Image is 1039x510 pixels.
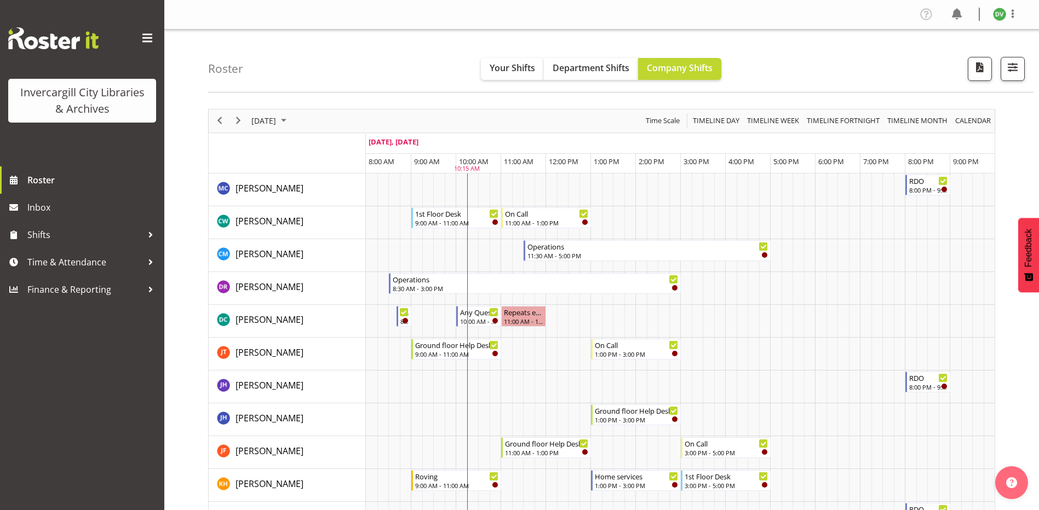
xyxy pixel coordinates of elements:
[209,338,366,370] td: Glen Tomlinson resource
[209,370,366,403] td: Jill Harpur resource
[595,405,678,416] div: Ground floor Help Desk
[504,157,533,166] span: 11:00 AM
[209,469,366,502] td: Kaela Harley resource
[229,109,248,132] div: next period
[236,215,303,228] a: [PERSON_NAME]
[490,62,535,74] span: Your Shifts
[236,477,303,490] a: [PERSON_NAME]
[908,157,934,166] span: 8:00 PM
[393,274,678,285] div: Operations
[886,114,949,127] span: Timeline Month
[746,114,800,127] span: Timeline Week
[209,403,366,436] td: Jillian Hunter resource
[411,470,501,491] div: Kaela Harley"s event - Roving Begin From Monday, October 6, 2025 at 9:00:00 AM GMT+13:00 Ends At ...
[639,157,664,166] span: 2:00 PM
[27,227,142,243] span: Shifts
[236,281,303,293] span: [PERSON_NAME]
[909,186,948,194] div: 8:00 PM - 9:00 PM
[504,306,543,317] div: Repeats every [DATE] - [PERSON_NAME]
[209,436,366,469] td: Joanne Forbes resource
[818,157,844,166] span: 6:00 PM
[369,137,418,147] span: [DATE], [DATE]
[505,218,588,227] div: 11:00 AM - 1:00 PM
[236,379,303,392] a: [PERSON_NAME]
[415,208,498,219] div: 1st Floor Desk
[236,412,303,425] a: [PERSON_NAME]
[236,346,303,359] a: [PERSON_NAME]
[8,27,99,49] img: Rosterit website logo
[591,404,681,425] div: Jillian Hunter"s event - Ground floor Help Desk Begin From Monday, October 6, 2025 at 1:00:00 PM ...
[236,478,303,490] span: [PERSON_NAME]
[236,182,303,195] a: [PERSON_NAME]
[236,182,303,194] span: [PERSON_NAME]
[549,157,578,166] span: 12:00 PM
[415,481,498,490] div: 9:00 AM - 11:00 AM
[505,438,588,449] div: Ground floor Help Desk
[595,415,678,424] div: 1:00 PM - 3:00 PM
[968,57,992,81] button: Download a PDF of the roster for the current day
[905,372,950,392] div: Jill Harpur"s event - RDO Begin From Monday, October 6, 2025 at 8:00:00 PM GMT+13:00 Ends At Mond...
[681,437,771,458] div: Joanne Forbes"s event - On Call Begin From Monday, October 6, 2025 at 3:00:00 PM GMT+13:00 Ends A...
[19,84,145,117] div: Invercargill City Libraries & Archives
[250,114,277,127] span: [DATE]
[456,306,501,327] div: Donald Cunningham"s event - Any Questions Begin From Monday, October 6, 2025 at 10:00:00 AM GMT+1...
[806,114,881,127] span: Timeline Fortnight
[886,114,950,127] button: Timeline Month
[954,114,992,127] span: calendar
[595,481,678,490] div: 1:00 PM - 3:00 PM
[745,114,801,127] button: Timeline Week
[400,317,409,326] div: 8:40 AM - 9:00 AM
[236,314,303,326] span: [PERSON_NAME]
[236,280,303,293] a: [PERSON_NAME]
[460,306,498,317] div: Any Questions
[248,109,293,132] div: October 6, 2025
[213,114,227,127] button: Previous
[415,350,498,358] div: 9:00 AM - 11:00 AM
[236,215,303,227] span: [PERSON_NAME]
[685,448,768,457] div: 3:00 PM - 5:00 PM
[1024,229,1034,267] span: Feedback
[236,346,303,358] span: [PERSON_NAME]
[691,114,742,127] button: Timeline Day
[905,175,950,195] div: Aurora Catu"s event - RDO Begin From Monday, October 6, 2025 at 8:00:00 PM GMT+13:00 Ends At Mond...
[595,350,678,358] div: 1:00 PM - 3:00 PM
[909,372,948,383] div: RDO
[208,62,243,75] h4: Roster
[236,412,303,424] span: [PERSON_NAME]
[27,281,142,298] span: Finance & Reporting
[553,62,629,74] span: Department Shifts
[236,444,303,457] a: [PERSON_NAME]
[501,437,591,458] div: Joanne Forbes"s event - Ground floor Help Desk Begin From Monday, October 6, 2025 at 11:00:00 AM ...
[209,173,366,206] td: Aurora Catu resource
[685,471,768,482] div: 1st Floor Desk
[954,114,993,127] button: Month
[393,284,678,293] div: 8:30 AM - 3:00 PM
[209,305,366,338] td: Donald Cunningham resource
[909,175,948,186] div: RDO
[644,114,682,127] button: Time Scale
[459,157,489,166] span: 10:00 AM
[524,240,771,261] div: Cindy Mulrooney"s event - Operations Begin From Monday, October 6, 2025 at 11:30:00 AM GMT+13:00 ...
[415,339,498,350] div: Ground floor Help Desk
[411,339,501,360] div: Glen Tomlinson"s event - Ground floor Help Desk Begin From Monday, October 6, 2025 at 9:00:00 AM ...
[501,207,591,228] div: Catherine Wilson"s event - On Call Begin From Monday, October 6, 2025 at 11:00:00 AM GMT+13:00 En...
[505,448,588,457] div: 11:00 AM - 1:00 PM
[953,157,979,166] span: 9:00 PM
[454,164,480,173] div: 10:15 AM
[684,157,709,166] span: 3:00 PM
[209,239,366,272] td: Cindy Mulrooney resource
[638,58,721,80] button: Company Shifts
[389,273,681,294] div: Debra Robinson"s event - Operations Begin From Monday, October 6, 2025 at 8:30:00 AM GMT+13:00 En...
[236,248,303,260] span: [PERSON_NAME]
[501,306,546,327] div: Donald Cunningham"s event - Repeats every monday - Donald Cunningham Begin From Monday, October 6...
[236,247,303,260] a: [PERSON_NAME]
[692,114,740,127] span: Timeline Day
[415,218,498,227] div: 9:00 AM - 11:00 AM
[209,206,366,239] td: Catherine Wilson resource
[591,470,681,491] div: Kaela Harley"s event - Home services Begin From Monday, October 6, 2025 at 1:00:00 PM GMT+13:00 E...
[236,445,303,457] span: [PERSON_NAME]
[544,58,638,80] button: Department Shifts
[27,199,159,216] span: Inbox
[1018,218,1039,292] button: Feedback - Show survey
[415,471,498,482] div: Roving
